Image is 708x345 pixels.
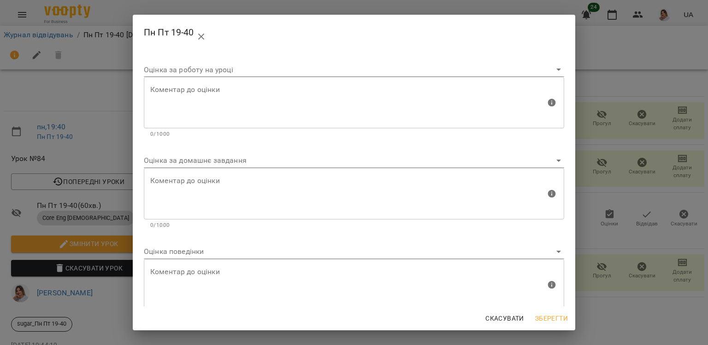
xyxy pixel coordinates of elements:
[531,310,572,327] button: Зберегти
[150,130,558,139] p: 0/1000
[144,259,564,321] div: Максимальна кількість: 1000 символів
[150,221,558,230] p: 0/1000
[144,22,564,44] h2: Пн Пт 19-40
[535,313,568,324] span: Зберегти
[485,313,524,324] span: Скасувати
[482,310,528,327] button: Скасувати
[144,77,564,138] div: Максимальна кількість: 1000 символів
[190,26,212,48] button: close
[144,168,564,230] div: Максимальна кількість: 1000 символів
